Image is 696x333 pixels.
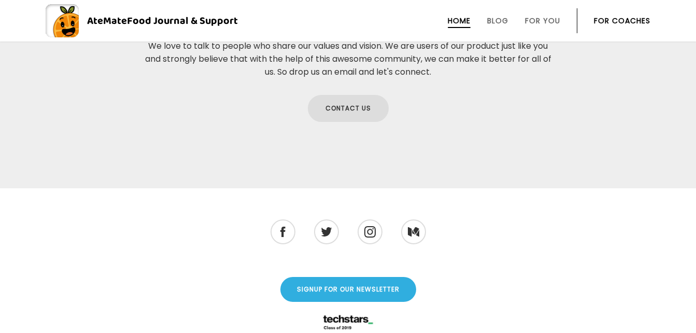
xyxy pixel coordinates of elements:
a: Contact us [308,95,389,122]
a: For Coaches [594,17,650,25]
a: Blog [487,17,508,25]
span: Food Journal & Support [127,12,238,29]
img: Facebook [280,227,286,237]
img: TECHSTARS [314,306,381,333]
img: Instagram [364,226,376,238]
div: AteMate [79,12,238,29]
img: Medium [408,227,419,237]
a: Home [448,17,471,25]
a: AteMateFood Journal & Support [46,4,650,37]
img: Twitter [321,227,332,237]
a: Signup for our Newsletter [280,277,416,302]
p: We love to talk to people who share our values and vision. We are users of our product just like ... [141,39,556,78]
a: For You [525,17,560,25]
